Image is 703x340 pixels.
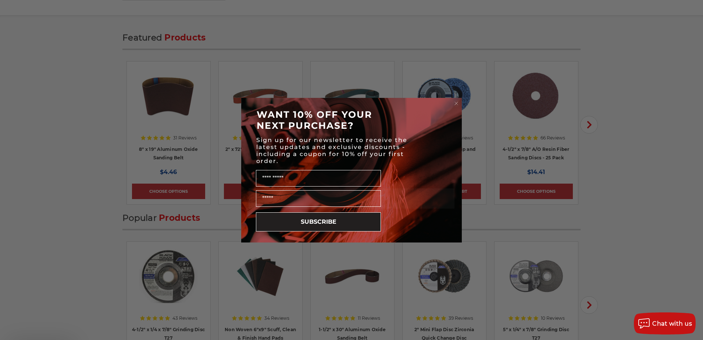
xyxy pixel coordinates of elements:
[257,109,372,131] span: WANT 10% OFF YOUR NEXT PURCHASE?
[453,100,460,107] button: Close dialog
[256,190,381,207] input: Email
[634,312,696,334] button: Chat with us
[652,320,692,327] span: Chat with us
[256,212,381,231] button: SUBSCRIBE
[256,137,407,164] span: Sign up for our newsletter to receive the latest updates and exclusive discounts - including a co...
